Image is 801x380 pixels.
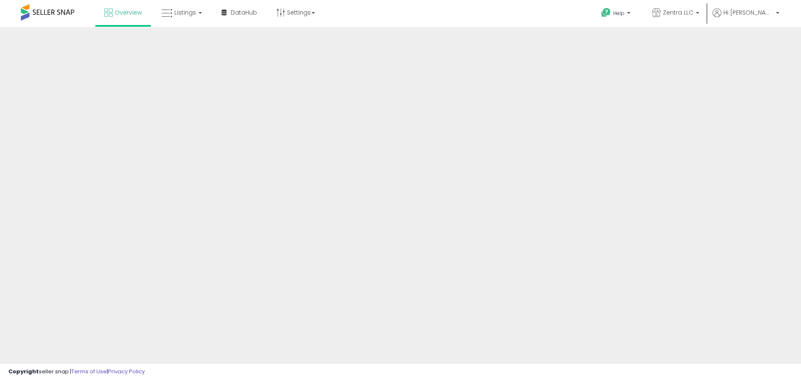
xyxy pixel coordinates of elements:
[115,8,142,17] span: Overview
[594,1,639,27] a: Help
[723,8,773,17] span: Hi [PERSON_NAME]
[8,367,39,375] strong: Copyright
[613,10,625,17] span: Help
[601,8,611,18] i: Get Help
[663,8,693,17] span: Zentra LLC
[174,8,196,17] span: Listings
[71,367,107,375] a: Terms of Use
[8,368,145,376] div: seller snap | |
[713,8,779,27] a: Hi [PERSON_NAME]
[108,367,145,375] a: Privacy Policy
[231,8,257,17] span: DataHub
